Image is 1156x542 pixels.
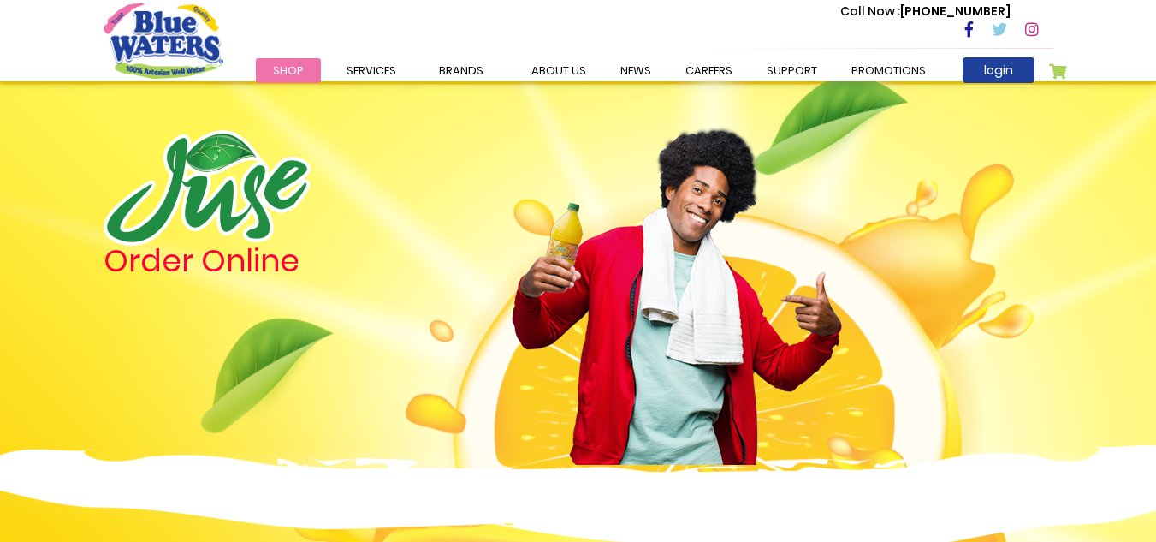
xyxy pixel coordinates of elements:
span: Services [347,63,396,79]
span: Call Now : [840,3,900,20]
p: [PHONE_NUMBER] [840,3,1011,21]
a: store logo [104,3,223,78]
span: Brands [439,63,483,79]
a: Brands [422,58,501,83]
a: News [603,58,668,83]
a: about us [514,58,603,83]
a: Shop [256,58,321,83]
span: Shop [273,63,304,79]
a: Promotions [834,58,943,83]
h4: Order Online [104,246,484,277]
img: logo [104,130,311,246]
img: man.png [510,98,844,465]
a: careers [668,58,750,83]
a: support [750,58,834,83]
a: login [963,57,1034,83]
a: Services [329,58,413,83]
